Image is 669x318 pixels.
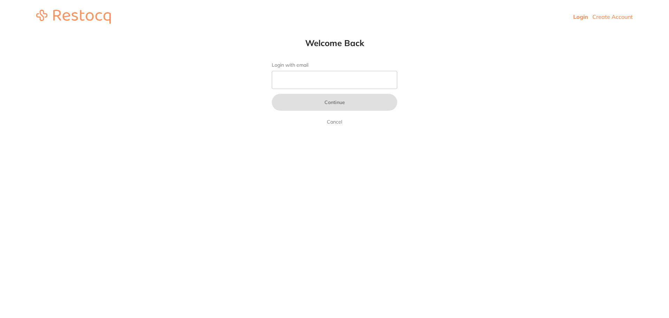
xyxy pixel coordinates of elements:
img: restocq_logo.svg [36,10,111,24]
button: Continue [272,94,397,111]
h1: Welcome Back [258,38,411,48]
label: Login with email [272,62,397,68]
a: Login [573,13,588,20]
a: Create Account [592,13,633,20]
a: Cancel [325,118,344,126]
